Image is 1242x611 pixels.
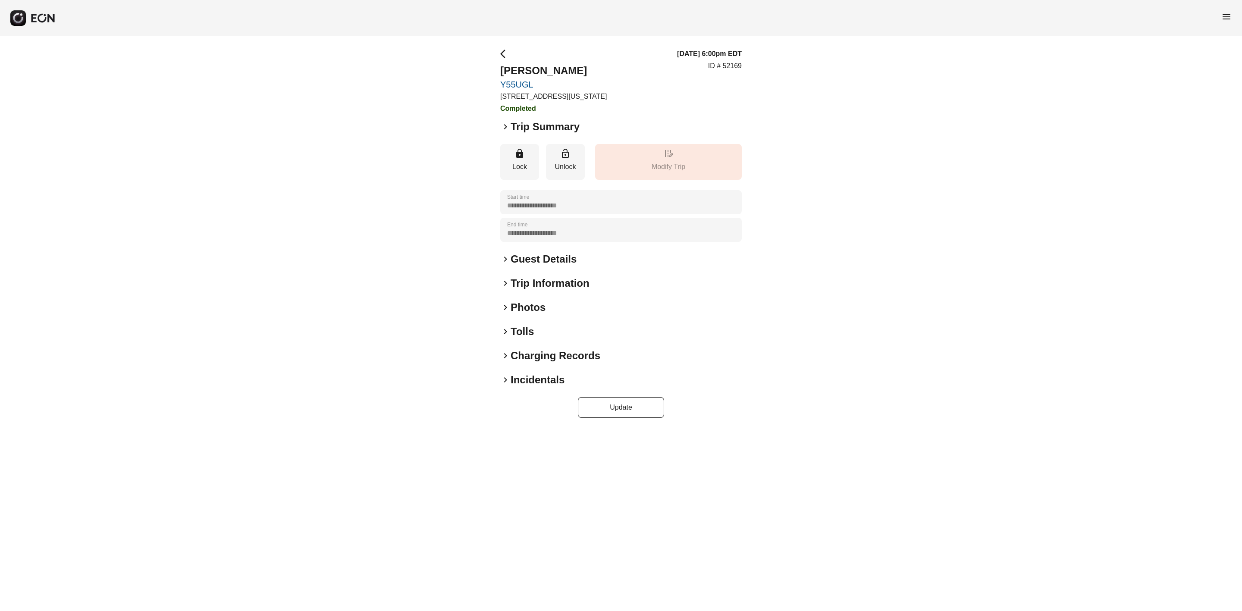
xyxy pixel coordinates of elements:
span: keyboard_arrow_right [500,302,511,313]
h2: Trip Summary [511,120,580,134]
h2: [PERSON_NAME] [500,64,607,78]
p: ID # 52169 [708,61,742,71]
span: keyboard_arrow_right [500,375,511,385]
span: lock_open [560,148,571,159]
h3: Completed [500,103,607,114]
span: lock [514,148,525,159]
button: Unlock [546,144,585,180]
span: keyboard_arrow_right [500,326,511,337]
h3: [DATE] 6:00pm EDT [677,49,742,59]
p: Unlock [550,162,580,172]
a: Y55UGL [500,79,607,90]
span: keyboard_arrow_right [500,254,511,264]
span: arrow_back_ios [500,49,511,59]
h2: Incidentals [511,373,565,387]
h2: Guest Details [511,252,577,266]
span: menu [1221,12,1232,22]
button: Update [578,397,664,418]
button: Lock [500,144,539,180]
p: Lock [505,162,535,172]
p: [STREET_ADDRESS][US_STATE] [500,91,607,102]
span: keyboard_arrow_right [500,278,511,288]
span: keyboard_arrow_right [500,351,511,361]
h2: Tolls [511,325,534,338]
h2: Photos [511,301,546,314]
h2: Charging Records [511,349,600,363]
h2: Trip Information [511,276,590,290]
span: keyboard_arrow_right [500,122,511,132]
